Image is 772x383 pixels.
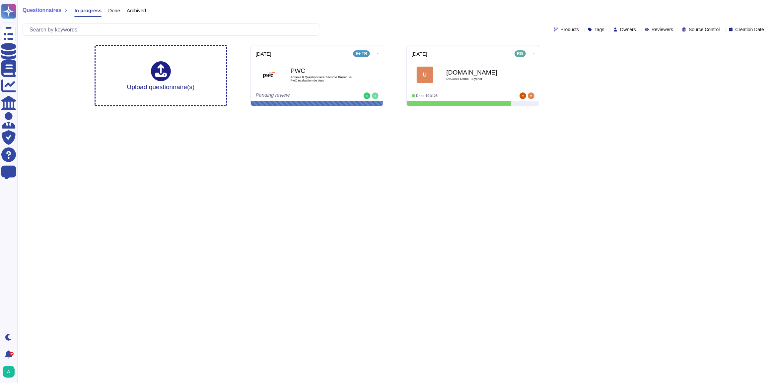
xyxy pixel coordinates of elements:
[291,76,357,82] span: Annexe 8 Questionnaire Sécurité Prérequis PwC évaluation de tiers
[1,364,19,379] button: user
[74,8,102,13] span: In progress
[620,27,636,32] span: Owners
[447,69,513,76] b: [DOMAIN_NAME]
[689,27,720,32] span: Source Control
[364,92,370,99] img: user
[561,27,579,32] span: Products
[416,94,438,98] span: Done: 101/128
[108,8,120,13] span: Done
[127,61,195,90] div: Upload questionnaire(s)
[520,92,526,99] img: user
[127,8,146,13] span: Archived
[412,51,427,56] span: [DATE]
[3,366,15,378] img: user
[372,92,379,99] img: user
[291,68,357,74] b: PWC
[417,67,433,83] div: U
[256,92,337,99] div: Pending review
[353,50,370,57] div: E+ TR
[736,27,764,32] span: Creation Date
[26,24,320,35] input: Search by keywords
[515,50,526,57] div: RG
[652,27,673,32] span: Reviewers
[595,27,604,32] span: Tags
[10,352,14,356] div: 9+
[261,67,277,83] img: Logo
[528,92,534,99] img: user
[447,77,513,81] span: UpGuard Demo - Slypher
[256,51,271,56] span: [DATE]
[23,8,61,13] span: Questionnaires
